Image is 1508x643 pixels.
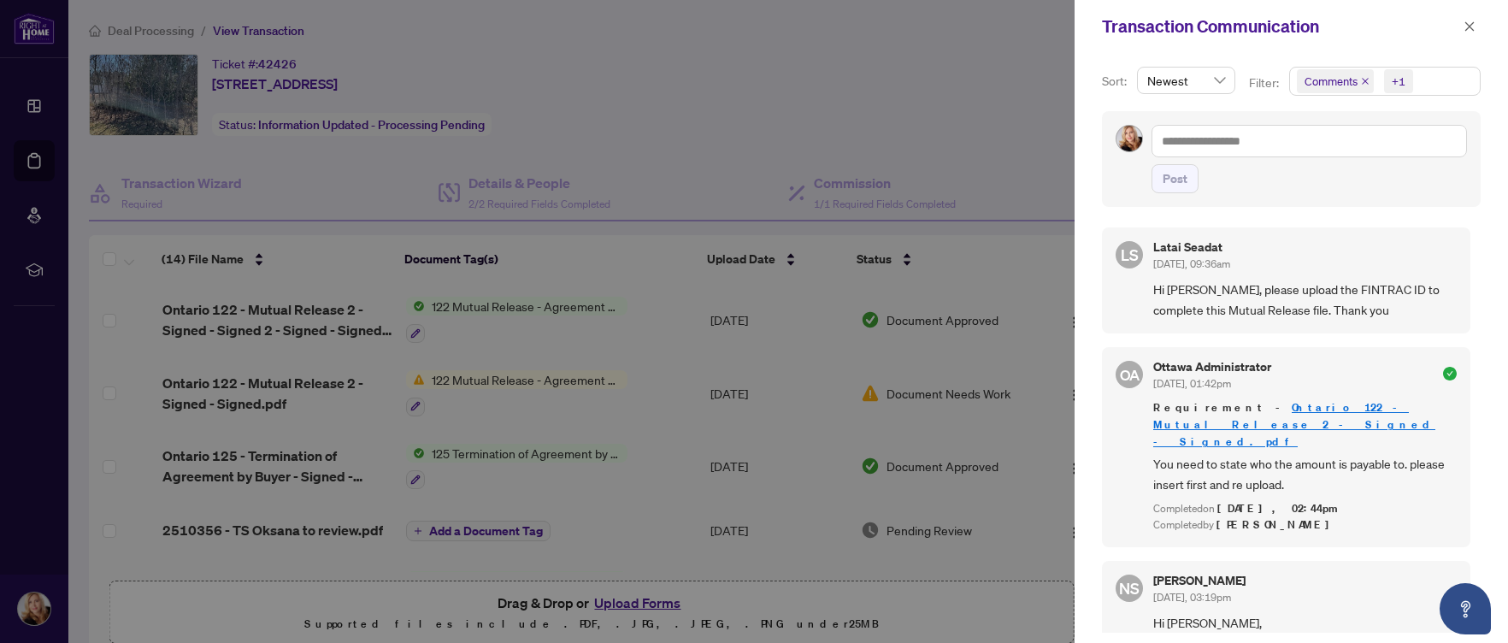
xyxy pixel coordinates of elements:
h5: Latai Seadat [1153,241,1230,253]
span: Requirement - [1153,399,1457,451]
div: +1 [1392,73,1405,90]
div: Completed by [1153,517,1457,534]
span: LS [1121,243,1139,267]
span: close [1464,21,1476,32]
button: Open asap [1440,583,1491,634]
span: [DATE], 02:44pm [1217,501,1340,516]
p: Filter: [1249,74,1281,92]
span: OA [1119,363,1140,386]
a: Ontario 122 - Mutual Release 2 - Signed - Signed.pdf [1153,400,1435,449]
h5: Ottawa Administrator [1153,361,1271,373]
p: Sort: [1102,72,1130,91]
span: NS [1119,576,1140,600]
span: Comments [1297,69,1374,93]
span: [DATE], 01:42pm [1153,377,1231,390]
span: close [1361,77,1370,86]
span: Hi [PERSON_NAME], please upload the FINTRAC ID to complete this Mutual Release file. Thank you [1153,280,1457,320]
div: Transaction Communication [1102,14,1458,39]
button: Post [1152,164,1199,193]
span: [PERSON_NAME] [1216,517,1339,532]
h5: [PERSON_NAME] [1153,575,1246,587]
span: Newest [1147,68,1225,93]
span: You need to state who the amount is payable to. please insert first and re upload. [1153,454,1457,494]
span: Comments [1305,73,1358,90]
div: Completed on [1153,501,1457,517]
span: [DATE], 03:19pm [1153,591,1231,604]
img: Profile Icon [1116,126,1142,151]
span: [DATE], 09:36am [1153,257,1230,270]
span: check-circle [1443,367,1457,380]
